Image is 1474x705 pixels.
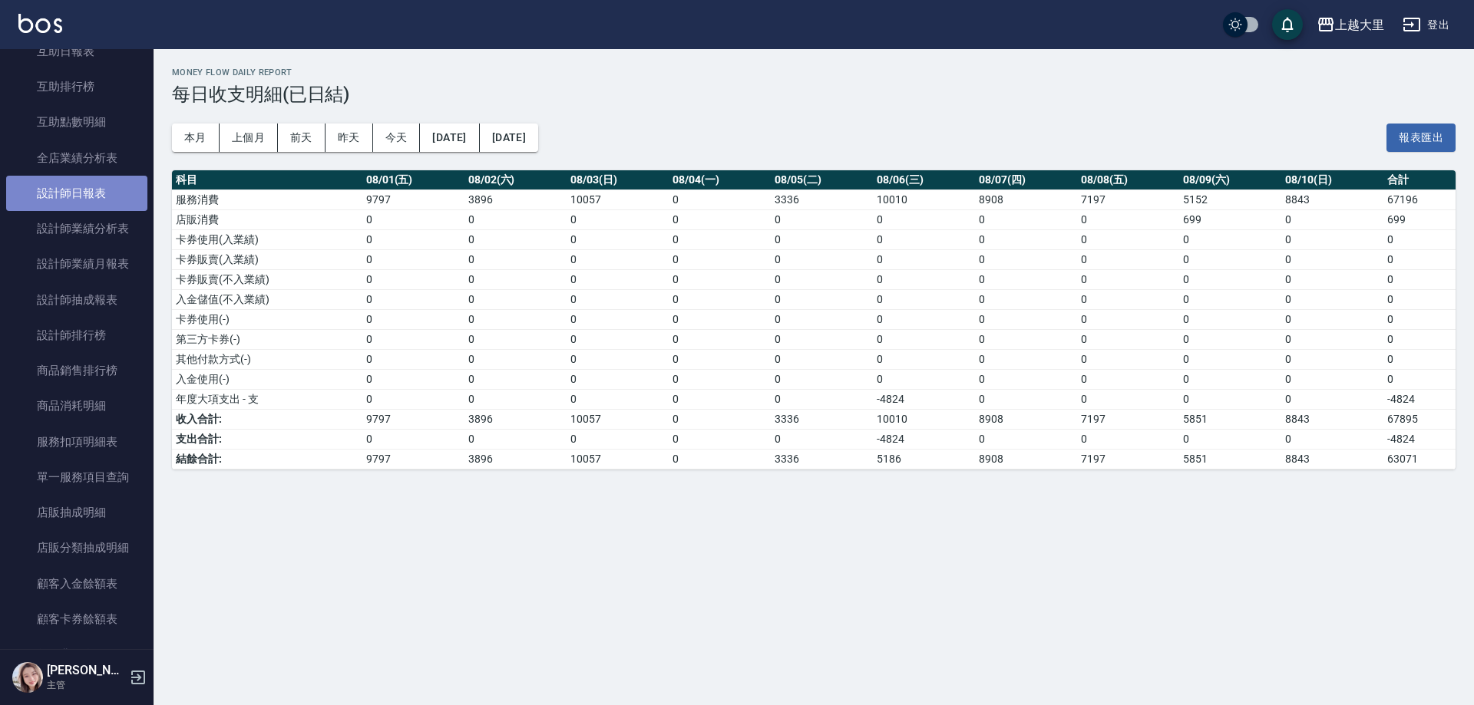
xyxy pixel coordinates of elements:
[172,409,362,429] td: 收入合計:
[172,349,362,369] td: 其他付款方式(-)
[669,409,771,429] td: 0
[669,309,771,329] td: 0
[1383,170,1456,190] th: 合計
[362,189,464,209] td: 9797
[669,189,771,209] td: 0
[567,170,669,190] th: 08/03(日)
[1281,209,1383,229] td: 0
[975,170,1077,190] th: 08/07(四)
[669,329,771,349] td: 0
[975,209,1077,229] td: 0
[464,249,567,269] td: 0
[362,429,464,449] td: 0
[464,349,567,369] td: 0
[1077,289,1179,309] td: 0
[567,389,669,409] td: 0
[873,389,975,409] td: -4824
[420,124,479,152] button: [DATE]
[1383,449,1456,469] td: 63071
[464,409,567,429] td: 3896
[172,249,362,269] td: 卡券販賣(入業績)
[771,309,873,329] td: 0
[1281,189,1383,209] td: 8843
[172,269,362,289] td: 卡券販賣(不入業績)
[362,349,464,369] td: 0
[464,209,567,229] td: 0
[1281,449,1383,469] td: 8843
[975,329,1077,349] td: 0
[1281,389,1383,409] td: 0
[172,369,362,389] td: 入金使用(-)
[6,140,147,176] a: 全店業績分析表
[771,369,873,389] td: 0
[567,329,669,349] td: 0
[1281,170,1383,190] th: 08/10(日)
[362,209,464,229] td: 0
[1383,249,1456,269] td: 0
[172,189,362,209] td: 服務消費
[1396,11,1456,39] button: 登出
[1386,124,1456,152] button: 報表匯出
[480,124,538,152] button: [DATE]
[669,369,771,389] td: 0
[1383,429,1456,449] td: -4824
[6,530,147,565] a: 店販分類抽成明細
[873,309,975,329] td: 0
[362,449,464,469] td: 9797
[873,429,975,449] td: -4824
[1077,349,1179,369] td: 0
[567,289,669,309] td: 0
[6,104,147,140] a: 互助點數明細
[1383,289,1456,309] td: 0
[47,678,125,692] p: 主管
[464,429,567,449] td: 0
[362,229,464,249] td: 0
[326,124,373,152] button: 昨天
[1383,189,1456,209] td: 67196
[172,449,362,469] td: 結餘合計:
[873,329,975,349] td: 0
[975,369,1077,389] td: 0
[669,389,771,409] td: 0
[1179,269,1281,289] td: 0
[975,409,1077,429] td: 8908
[6,176,147,211] a: 設計師日報表
[975,229,1077,249] td: 0
[6,460,147,495] a: 單一服務項目查詢
[873,189,975,209] td: 10010
[464,389,567,409] td: 0
[172,209,362,229] td: 店販消費
[172,84,1456,105] h3: 每日收支明細(已日結)
[975,249,1077,269] td: 0
[567,189,669,209] td: 10057
[873,449,975,469] td: 5186
[975,189,1077,209] td: 8908
[6,282,147,318] a: 設計師抽成報表
[669,209,771,229] td: 0
[975,429,1077,449] td: 0
[771,389,873,409] td: 0
[1077,429,1179,449] td: 0
[172,329,362,349] td: 第三方卡券(-)
[6,211,147,246] a: 設計師業績分析表
[1077,269,1179,289] td: 0
[873,369,975,389] td: 0
[1179,209,1281,229] td: 699
[172,124,220,152] button: 本月
[1310,9,1390,41] button: 上越大里
[669,249,771,269] td: 0
[771,409,873,429] td: 3336
[975,289,1077,309] td: 0
[975,269,1077,289] td: 0
[1383,229,1456,249] td: 0
[362,170,464,190] th: 08/01(五)
[1077,389,1179,409] td: 0
[873,209,975,229] td: 0
[6,388,147,423] a: 商品消耗明細
[873,349,975,369] td: 0
[6,424,147,460] a: 服務扣項明細表
[1281,369,1383,389] td: 0
[172,170,1456,469] table: a dense table
[1179,170,1281,190] th: 08/09(六)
